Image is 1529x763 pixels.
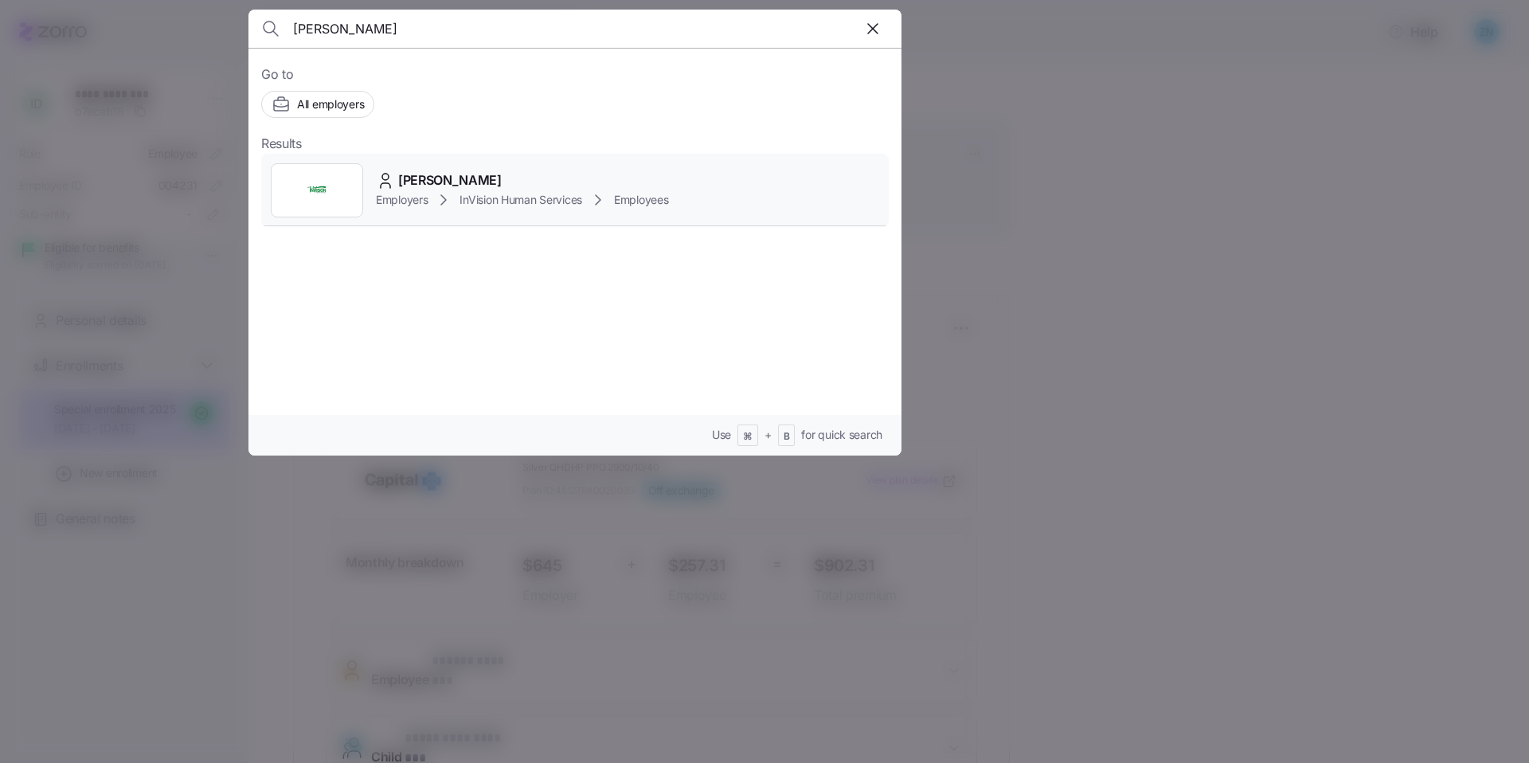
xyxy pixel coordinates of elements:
span: Employers [376,192,428,208]
span: Employees [614,192,668,208]
span: Results [261,134,302,154]
span: Use [712,427,731,443]
img: Employer logo [301,174,333,206]
span: + [764,427,772,443]
span: InVision Human Services [459,192,582,208]
span: ⌘ [743,430,753,444]
button: All employers [261,91,374,118]
span: for quick search [801,427,882,443]
span: B [784,430,790,444]
span: Go to [261,65,889,84]
span: [PERSON_NAME] [398,170,502,190]
span: All employers [297,96,364,112]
